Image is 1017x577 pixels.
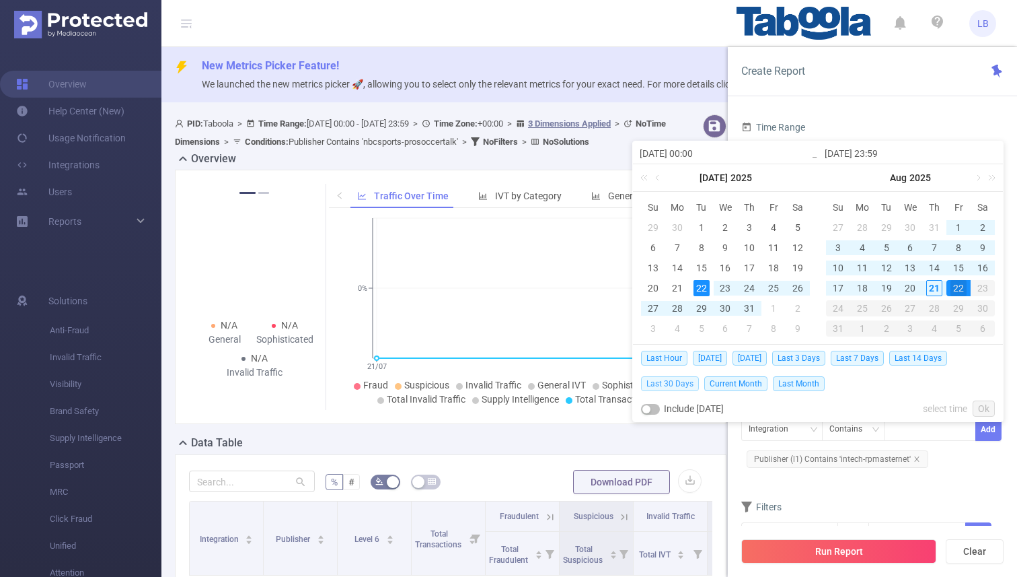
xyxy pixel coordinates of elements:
[761,278,786,298] td: July 25, 2025
[221,320,237,331] span: N/A
[741,65,805,77] span: Create Report
[16,71,87,98] a: Overview
[874,320,899,337] div: 2
[854,240,870,256] div: 4
[732,351,767,366] span: [DATE]
[922,298,946,318] td: August 28, 2025
[665,258,689,278] td: July 14, 2025
[717,219,733,236] div: 2
[50,371,161,398] span: Visibility
[850,278,874,298] td: August 18, 2025
[641,258,665,278] td: July 13, 2025
[786,318,810,339] td: August 9, 2025
[48,287,87,314] span: Solutions
[175,118,666,147] span: Taboola [DATE] 00:00 - [DATE] 23:59 +00:00
[409,118,422,129] span: >
[845,523,859,545] div: ≥
[810,426,818,435] i: icon: down
[689,197,714,217] th: Tue
[922,300,946,316] div: 28
[971,164,983,191] a: Next month (PageDown)
[50,317,161,344] span: Anti-Fraud
[387,394,465,405] span: Total Invalid Traffic
[640,145,811,162] input: Start date
[737,278,761,298] td: July 24, 2025
[829,418,872,440] div: Contains
[669,300,685,316] div: 28
[202,59,339,72] span: New Metrics Picker Feature!
[773,376,825,391] span: Last Month
[714,238,738,258] td: July 9, 2025
[761,238,786,258] td: July 11, 2025
[503,118,516,129] span: >
[363,380,388,391] span: Fraud
[786,238,810,258] td: July 12, 2025
[922,278,946,298] td: August 21, 2025
[482,394,559,405] span: Supply Intelligence
[899,201,923,213] span: We
[693,260,710,276] div: 15
[765,240,782,256] div: 11
[689,298,714,318] td: July 29, 2025
[465,380,521,391] span: Invalid Traffic
[645,260,661,276] div: 13
[698,164,729,191] a: [DATE]
[874,238,899,258] td: August 5, 2025
[714,318,738,339] td: August 6, 2025
[689,201,714,213] span: Tu
[761,318,786,339] td: August 8, 2025
[786,201,810,213] span: Sa
[946,318,971,339] td: September 5, 2025
[908,164,932,191] a: 2025
[573,470,670,494] button: Download PDF
[50,452,161,479] span: Passport
[704,376,767,391] span: Current Month
[899,258,923,278] td: August 13, 2025
[641,197,665,217] th: Sun
[850,197,874,217] th: Mon
[902,240,918,256] div: 6
[761,217,786,238] td: July 4, 2025
[878,260,895,276] div: 12
[714,197,738,217] th: Wed
[741,240,757,256] div: 10
[889,351,947,366] span: Last 14 Days
[761,197,786,217] th: Fri
[826,258,850,278] td: August 10, 2025
[971,217,995,238] td: August 2, 2025
[191,435,243,451] h2: Data Table
[575,394,652,405] span: Total Transactions
[971,298,995,318] td: August 30, 2025
[669,320,685,337] div: 4
[693,240,710,256] div: 8
[669,280,685,296] div: 21
[611,118,624,129] span: >
[946,298,971,318] td: August 29, 2025
[790,219,806,236] div: 5
[638,164,655,191] a: Last year (Control + left)
[336,191,344,199] i: icon: left
[665,298,689,318] td: July 28, 2025
[786,298,810,318] td: August 2, 2025
[665,238,689,258] td: July 7, 2025
[850,320,874,337] div: 1
[922,320,946,337] div: 4
[641,376,699,391] span: Last 30 Days
[786,197,810,217] th: Sat
[874,258,899,278] td: August 12, 2025
[790,280,806,296] div: 26
[772,351,825,366] span: Last 3 Days
[48,216,81,227] span: Reports
[946,300,971,316] div: 29
[714,298,738,318] td: July 30, 2025
[689,318,714,339] td: August 5, 2025
[187,118,203,129] b: PID:
[850,318,874,339] td: September 1, 2025
[761,298,786,318] td: August 1, 2025
[850,298,874,318] td: August 25, 2025
[220,137,233,147] span: >
[854,219,870,236] div: 28
[737,217,761,238] td: July 3, 2025
[641,351,687,366] span: Last Hour
[741,539,936,564] button: Run Report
